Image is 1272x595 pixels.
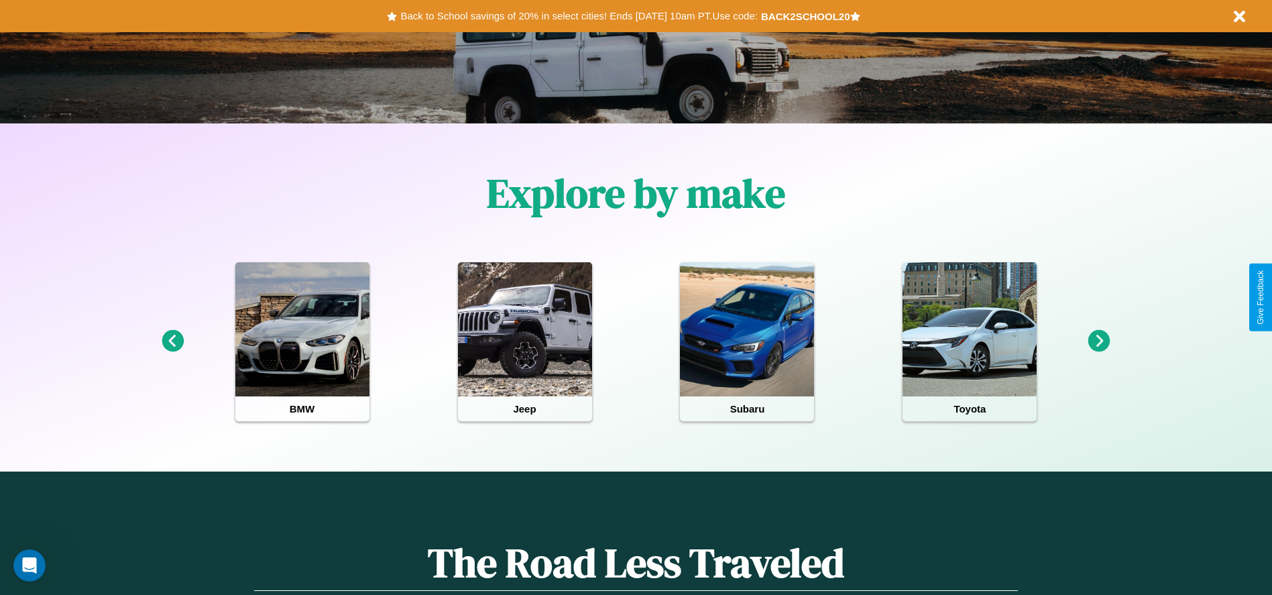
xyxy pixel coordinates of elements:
[903,396,1037,421] h4: Toyota
[487,166,785,221] h1: Explore by make
[680,396,814,421] h4: Subaru
[397,7,760,25] button: Back to School savings of 20% in select cities! Ends [DATE] 10am PT.Use code:
[1256,270,1265,325] div: Give Feedback
[458,396,592,421] h4: Jeep
[13,549,46,582] iframe: Intercom live chat
[254,535,1017,591] h1: The Road Less Traveled
[235,396,369,421] h4: BMW
[761,11,850,22] b: BACK2SCHOOL20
